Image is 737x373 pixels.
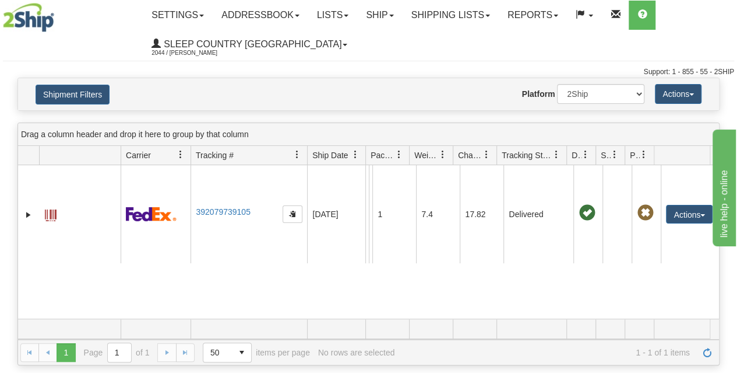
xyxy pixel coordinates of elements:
[143,30,356,59] a: Sleep Country [GEOGRAPHIC_DATA] 2044 / [PERSON_NAME]
[576,145,595,165] a: Delivery Status filter column settings
[345,145,365,165] a: Ship Date filter column settings
[710,127,736,246] iframe: chat widget
[605,145,625,165] a: Shipment Issues filter column settings
[126,149,151,161] span: Carrier
[414,149,439,161] span: Weight
[572,149,581,161] span: Delivery Status
[522,88,555,100] label: Platform
[403,1,499,30] a: Shipping lists
[9,7,108,21] div: live help - online
[372,165,416,263] td: 1
[210,347,225,358] span: 50
[637,205,653,221] span: Pickup Not Assigned
[579,205,595,221] span: On time
[307,165,365,263] td: [DATE]
[357,1,402,30] a: Ship
[365,165,369,263] td: Blu Sleep Shipping Department [GEOGRAPHIC_DATA] [GEOGRAPHIC_DATA] 0A5
[477,145,496,165] a: Charge filter column settings
[45,204,57,223] a: Label
[312,149,348,161] span: Ship Date
[57,343,75,362] span: Page 1
[232,343,251,362] span: select
[36,85,110,104] button: Shipment Filters
[287,145,307,165] a: Tracking # filter column settings
[416,165,460,263] td: 7.4
[655,84,701,104] button: Actions
[18,123,719,146] div: grid grouping header
[283,205,302,223] button: Copy to clipboard
[203,343,252,362] span: Page sizes drop down
[196,207,250,217] a: 392079739105
[458,149,482,161] span: Charge
[698,343,717,362] a: Refresh
[318,348,395,357] div: No rows are selected
[213,1,308,30] a: Addressbook
[3,3,54,32] img: logo2044.jpg
[84,343,150,362] span: Page of 1
[203,343,310,362] span: items per page
[634,145,654,165] a: Pickup Status filter column settings
[502,149,552,161] span: Tracking Status
[369,165,372,263] td: [PERSON_NAME] [PERSON_NAME] CA QC [GEOGRAPHIC_DATA] 1S0
[433,145,453,165] a: Weight filter column settings
[143,1,213,30] a: Settings
[3,67,734,77] div: Support: 1 - 855 - 55 - 2SHIP
[196,149,234,161] span: Tracking #
[403,348,690,357] span: 1 - 1 of 1 items
[601,149,611,161] span: Shipment Issues
[630,149,640,161] span: Pickup Status
[371,149,395,161] span: Packages
[308,1,357,30] a: Lists
[389,145,409,165] a: Packages filter column settings
[161,39,341,49] span: Sleep Country [GEOGRAPHIC_DATA]
[503,165,573,263] td: Delivered
[666,205,713,224] button: Actions
[499,1,567,30] a: Reports
[460,165,503,263] td: 17.82
[108,343,131,362] input: Page 1
[23,209,34,221] a: Expand
[126,207,177,221] img: 2 - FedEx Express®
[546,145,566,165] a: Tracking Status filter column settings
[151,47,239,59] span: 2044 / [PERSON_NAME]
[171,145,191,165] a: Carrier filter column settings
